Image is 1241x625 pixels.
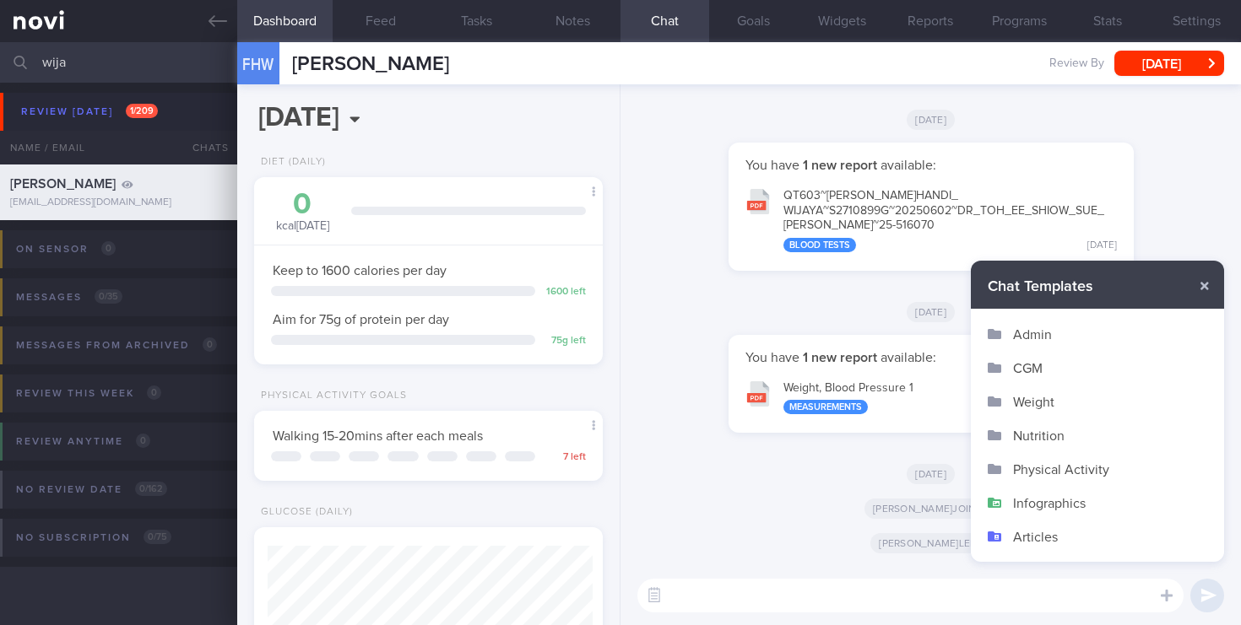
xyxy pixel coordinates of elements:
button: Weight [971,385,1224,418]
div: Review [DATE] [17,100,162,123]
span: [PERSON_NAME] [10,177,116,191]
button: Weight, Blood Pressure 1 Measurements [DATE] [737,370,1125,423]
span: [PERSON_NAME] joined [864,498,997,519]
div: FHW [233,32,284,97]
span: Keep to 1600 calories per day [273,264,447,277]
div: Review anytime [12,430,154,453]
div: 7 left [544,451,586,464]
span: 0 / 75 [144,530,171,544]
strong: 1 new report [799,159,881,172]
button: Physical Activity [971,452,1224,486]
p: You have available: [745,157,1117,174]
div: 75 g left [544,335,586,348]
button: CGM [971,351,1224,385]
span: 0 [136,434,150,448]
span: [PERSON_NAME] [292,54,449,74]
div: On sensor [12,238,120,261]
button: QT603~[PERSON_NAME]HANDI_WIJAYA~S2710899G~20250602~DR_TOH_EE_SHIOW_SUE_[PERSON_NAME]~25-516070 Bl... [737,178,1125,261]
button: [DATE] [1114,51,1224,76]
button: Admin [971,317,1224,351]
span: 0 / 35 [95,289,122,304]
div: Glucose (Daily) [254,506,353,519]
div: [DATE] [1087,240,1117,252]
div: 1600 left [544,286,586,299]
div: Measurements [783,400,868,414]
span: Aim for 75g of protein per day [273,313,449,326]
span: [PERSON_NAME] left [870,533,990,553]
span: Walking 15-20mins after each meals [273,429,483,443]
strong: 1 new report [799,351,881,364]
div: Physical Activity Goals [254,390,407,402]
div: Diet (Daily) [254,156,326,169]
div: Chats [170,131,237,164]
span: Review By [1049,57,1104,72]
div: kcal [DATE] [271,190,334,234]
div: Messages [12,286,127,309]
div: Weight, Blood Pressure 1 [783,381,1117,415]
div: No review date [12,478,171,501]
div: No subscription [12,526,176,549]
div: QT603~[PERSON_NAME] HANDI_ WIJAYA~S2710899G~20250602~DR_ TOH_ EE_ SHIOW_ SUE_ [PERSON_NAME]~25-51... [783,189,1117,252]
p: You have available: [745,349,1117,366]
span: 0 / 162 [135,482,167,496]
button: Infographics [971,486,1224,520]
span: 0 [203,337,217,352]
span: 1 / 209 [126,104,158,118]
span: [DATE] [907,464,955,484]
div: Blood Tests [783,238,856,252]
span: [DATE] [907,302,955,322]
div: Messages from Archived [12,334,221,357]
div: Review this week [12,382,165,405]
span: [DATE] [907,110,955,130]
div: 0 [271,190,334,219]
button: Nutrition [971,418,1224,452]
span: 0 [101,241,116,256]
div: [EMAIL_ADDRESS][DOMAIN_NAME] [10,197,227,209]
span: Chat Templates [988,277,1092,297]
button: Articles [971,520,1224,553]
span: 0 [147,385,161,400]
